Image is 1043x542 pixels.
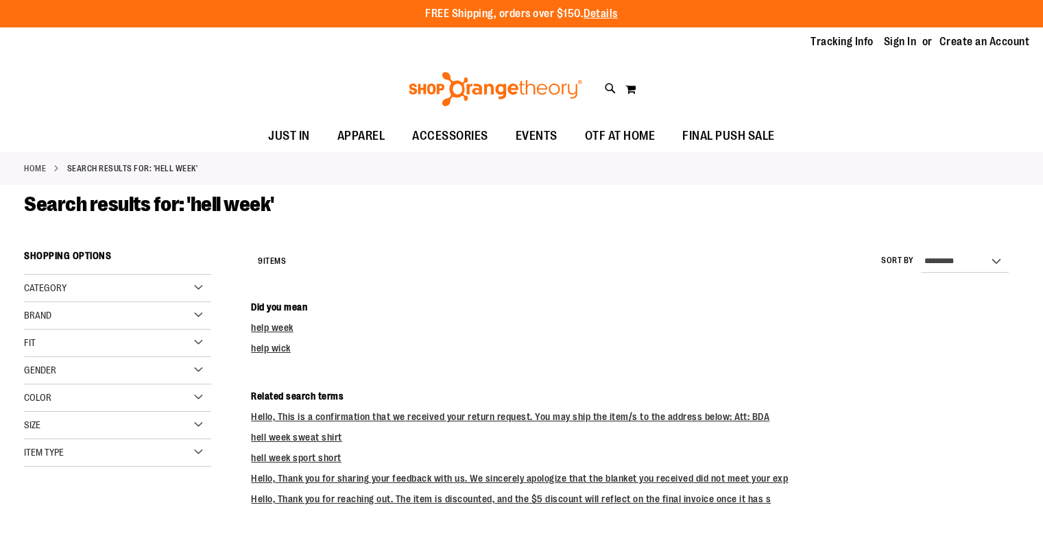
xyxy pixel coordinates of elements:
[67,162,198,175] strong: Search results for: 'hell week'
[251,411,769,422] a: Hello, This is a confirmation that we received your return request. You may ship the item/s to th...
[884,34,917,49] a: Sign In
[251,473,788,484] a: Hello, Thank you for sharing your feedback with us. We sincerely apologize that the blanket you r...
[669,121,789,152] a: FINAL PUSH SALE
[407,72,584,106] img: Shop Orangetheory
[502,121,571,152] a: EVENTS
[258,251,286,272] h2: Items
[251,432,342,443] a: hell week sweat shirt
[584,8,618,20] a: Details
[251,452,341,463] a: hell week sport short
[24,282,67,293] span: Category
[24,419,40,430] span: Size
[258,256,263,266] span: 9
[251,493,771,504] a: Hello, Thank you for reaching out. The item is discounted, and the $5 discount will reflect on th...
[24,310,51,321] span: Brand
[24,193,274,216] span: Search results for: 'hell week'
[251,343,291,354] a: help wick
[268,121,310,151] span: JUST IN
[251,389,1019,403] dt: Related search terms
[337,121,385,151] span: APPAREL
[585,121,656,151] span: OTF AT HOME
[571,121,669,152] a: OTF AT HOME
[412,121,488,151] span: ACCESSORIES
[251,322,293,333] a: help week
[398,121,502,152] a: ACCESSORIES
[24,244,211,275] strong: Shopping Options
[811,34,874,49] a: Tracking Info
[24,392,51,403] span: Color
[24,162,46,175] a: Home
[425,6,618,22] p: FREE Shipping, orders over $150.
[24,365,56,375] span: Gender
[254,121,324,152] a: JUST IN
[24,337,36,348] span: Fit
[24,447,64,458] span: Item Type
[516,121,558,151] span: EVENTS
[939,34,1030,49] a: Create an Account
[251,300,1019,314] dt: Did you mean
[324,121,399,152] a: APPAREL
[881,255,914,267] label: Sort By
[682,121,775,151] span: FINAL PUSH SALE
